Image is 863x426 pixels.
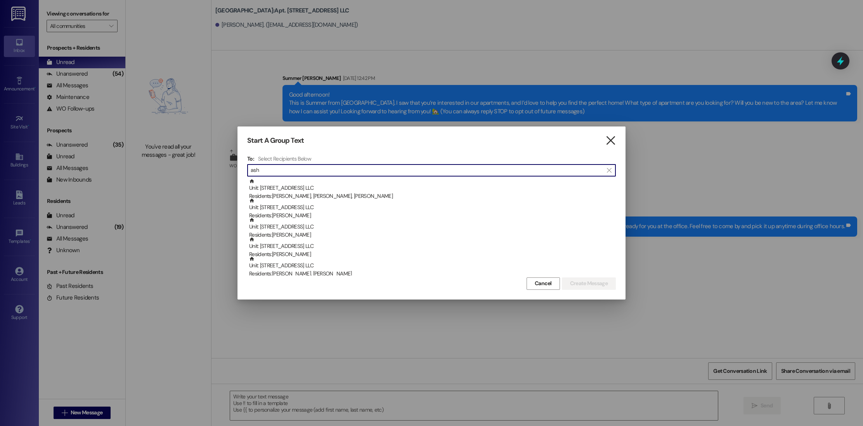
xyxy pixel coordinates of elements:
h3: To: [247,155,254,162]
input: Search for any contact or apartment [251,165,603,176]
div: Unit: [STREET_ADDRESS] LLCResidents:[PERSON_NAME], [PERSON_NAME] [247,256,616,275]
span: Cancel [535,279,552,287]
div: Unit: [STREET_ADDRESS] LLCResidents:[PERSON_NAME], [PERSON_NAME], [PERSON_NAME] [247,178,616,198]
i:  [607,167,611,173]
div: Unit: [STREET_ADDRESS] LLCResidents:[PERSON_NAME] [247,198,616,217]
button: Cancel [527,277,560,290]
div: Unit: [STREET_ADDRESS] LLC [249,256,616,278]
button: Clear text [603,165,615,176]
div: Unit: [STREET_ADDRESS] LLCResidents:[PERSON_NAME] [247,237,616,256]
i:  [605,137,616,145]
div: Unit: [STREET_ADDRESS] LLC [249,178,616,201]
div: Unit: [STREET_ADDRESS] LLCResidents:[PERSON_NAME] [247,217,616,237]
div: Residents: [PERSON_NAME], [PERSON_NAME] [249,270,616,278]
div: Unit: [STREET_ADDRESS] LLC [249,237,616,259]
div: Residents: [PERSON_NAME], [PERSON_NAME], [PERSON_NAME] [249,192,616,200]
div: Unit: [STREET_ADDRESS] LLC [249,217,616,239]
h4: Select Recipients Below [258,155,311,162]
div: Unit: [STREET_ADDRESS] LLC [249,198,616,220]
div: Residents: [PERSON_NAME] [249,231,616,239]
div: Residents: [PERSON_NAME] [249,250,616,258]
h3: Start A Group Text [247,136,304,145]
span: Create Message [570,279,608,287]
div: Residents: [PERSON_NAME] [249,211,616,220]
button: Create Message [562,277,616,290]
